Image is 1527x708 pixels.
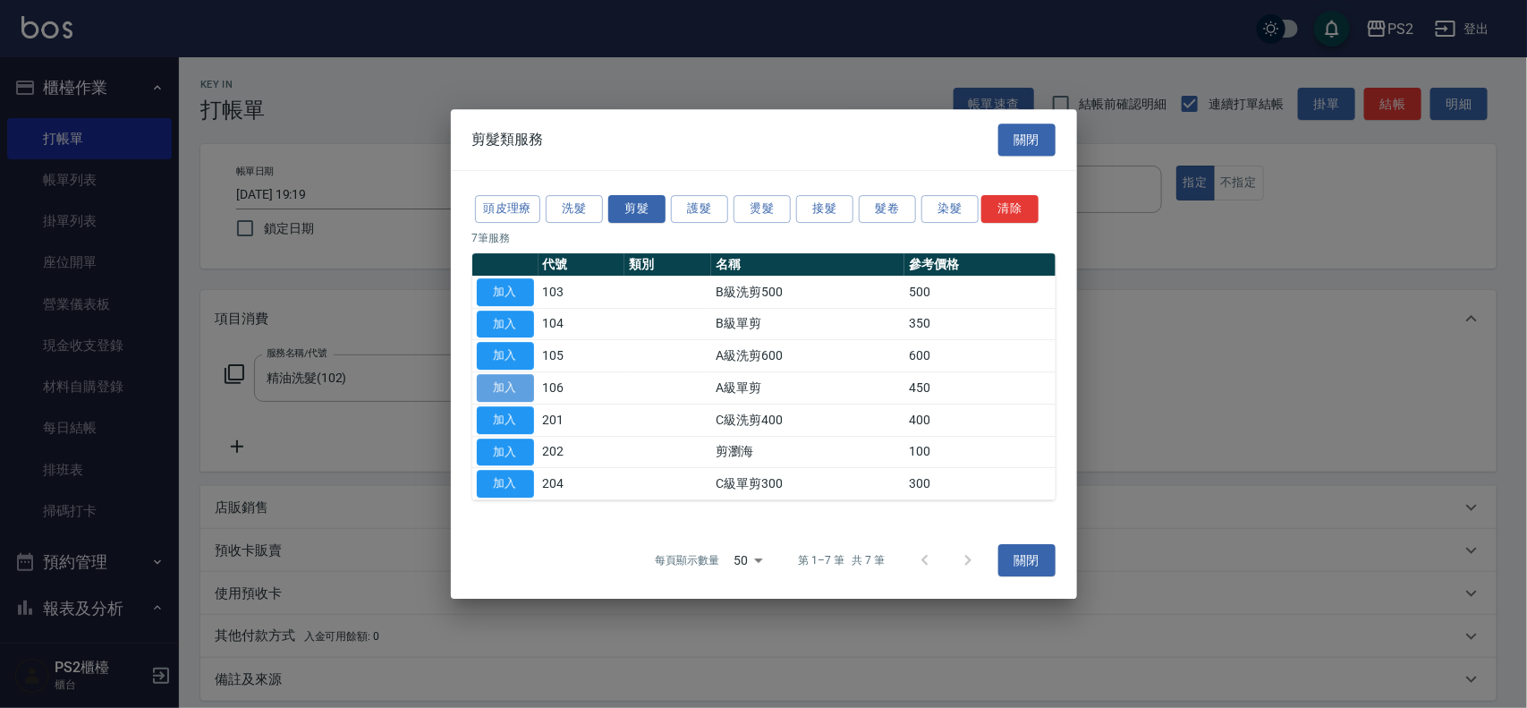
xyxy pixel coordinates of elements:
button: 髮卷 [859,195,916,223]
button: 燙髮 [734,195,791,223]
td: B級單剪 [711,308,904,340]
button: 加入 [477,374,534,402]
td: C級洗剪400 [711,404,904,436]
th: 參考價格 [904,253,1055,277]
td: 104 [539,308,625,340]
button: 護髮 [671,195,728,223]
td: 450 [904,372,1055,405]
button: 關閉 [998,544,1056,577]
td: B級洗剪500 [711,276,904,308]
button: 染髮 [921,195,979,223]
button: 接髮 [796,195,853,223]
td: 剪瀏海 [711,436,904,468]
p: 7 筆服務 [472,230,1056,246]
th: 代號 [539,253,625,277]
button: 加入 [477,439,534,466]
td: 400 [904,404,1055,436]
button: 剪髮 [608,195,666,223]
td: 600 [904,340,1055,372]
button: 關閉 [998,124,1056,157]
td: 106 [539,372,625,405]
td: 300 [904,468,1055,500]
span: 剪髮類服務 [472,131,544,149]
td: C級單剪300 [711,468,904,500]
td: 500 [904,276,1055,308]
td: 202 [539,436,625,468]
td: 105 [539,340,625,372]
td: 204 [539,468,625,500]
td: A級單剪 [711,372,904,405]
td: 350 [904,308,1055,340]
th: 類別 [624,253,711,277]
p: 第 1–7 筆 共 7 筆 [798,552,885,568]
button: 清除 [981,195,1039,223]
p: 每頁顯示數量 [655,552,719,568]
th: 名稱 [711,253,904,277]
td: 201 [539,404,625,436]
td: A級洗剪600 [711,340,904,372]
td: 100 [904,436,1055,468]
button: 加入 [477,311,534,338]
div: 50 [726,536,769,584]
button: 洗髮 [546,195,603,223]
button: 加入 [477,342,534,370]
td: 103 [539,276,625,308]
button: 加入 [477,470,534,498]
button: 頭皮理療 [475,195,541,223]
button: 加入 [477,278,534,306]
button: 加入 [477,406,534,434]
